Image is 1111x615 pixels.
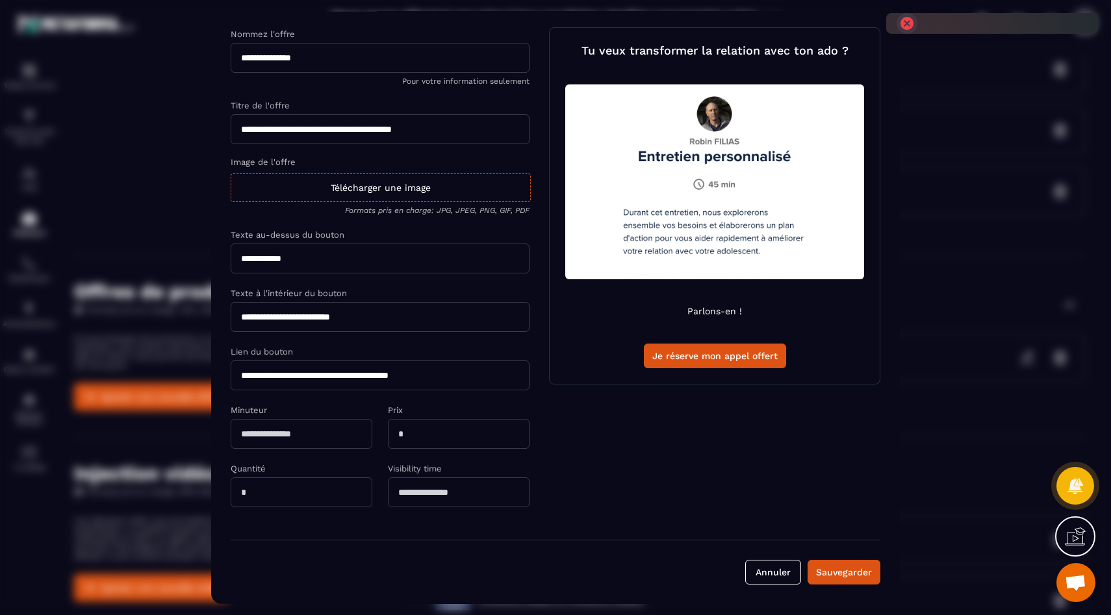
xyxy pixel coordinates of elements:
[231,173,531,201] div: Télécharger une image
[231,76,530,85] p: Pour votre information seulement
[231,405,267,414] label: Minuteur
[808,559,880,584] button: Sauvegarder
[687,306,742,316] p: Parlons-en !
[388,405,403,414] label: Prix
[231,288,347,297] label: Texte à l'intérieur du bouton
[231,100,290,110] label: Titre de l'offre
[231,346,293,356] label: Lien du bouton
[231,205,530,214] p: Formats pris en charge: JPG, JPEG, PNG, GIF, PDF
[581,43,849,56] p: Tu veux transformer la relation avec ton ado ?
[816,565,872,578] div: Sauvegarder
[231,157,296,166] label: Image de l'offre
[388,463,442,473] label: Visibility time
[231,229,344,239] label: Texte au-dessus du bouton
[1056,563,1095,602] div: Ouvrir le chat
[231,463,266,473] label: Quantité
[231,29,295,38] label: Nommez l'offre
[745,559,801,584] button: Annuler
